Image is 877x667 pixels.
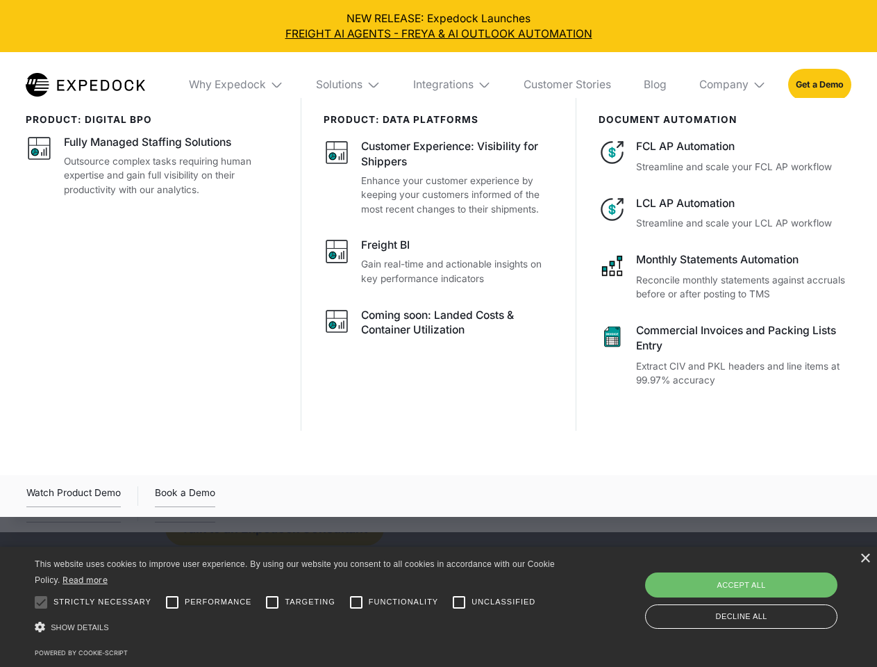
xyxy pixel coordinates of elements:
div: product: digital bpo [26,114,279,125]
p: Gain real-time and actionable insights on key performance indicators [361,257,554,286]
div: Watch Product Demo [26,485,121,507]
div: Integrations [402,52,502,117]
span: Functionality [369,596,438,608]
a: FREIGHT AI AGENTS - FREYA & AI OUTLOOK AUTOMATION [11,26,867,42]
a: LCL AP AutomationStreamline and scale your LCL AP workflow [599,196,851,231]
div: NEW RELEASE: Expedock Launches [11,11,867,42]
div: Company [688,52,777,117]
span: This website uses cookies to improve user experience. By using our website you consent to all coo... [35,559,555,585]
div: Fully Managed Staffing Solutions [64,135,231,150]
iframe: Chat Widget [646,517,877,667]
span: Unclassified [471,596,535,608]
a: Read more [62,575,108,585]
p: Enhance your customer experience by keeping your customers informed of the most recent changes to... [361,174,554,217]
a: Book a Demo [155,485,215,507]
div: LCL AP Automation [636,196,851,211]
a: Blog [633,52,677,117]
p: Streamline and scale your LCL AP workflow [636,216,851,231]
a: open lightbox [26,485,121,507]
div: Solutions [316,78,362,92]
a: Get a Demo [788,69,851,100]
a: Fully Managed Staffing SolutionsOutsource complex tasks requiring human expertise and gain full v... [26,135,279,197]
div: Why Expedock [178,52,294,117]
a: Customer Experience: Visibility for ShippersEnhance your customer experience by keeping your cust... [324,139,555,216]
div: Why Expedock [189,78,266,92]
p: Streamline and scale your FCL AP workflow [636,160,851,174]
div: Integrations [413,78,474,92]
a: FCL AP AutomationStreamline and scale your FCL AP workflow [599,139,851,174]
div: Company [699,78,749,92]
a: Customer Stories [512,52,621,117]
p: Extract CIV and PKL headers and line items at 99.97% accuracy [636,359,851,388]
div: Solutions [306,52,392,117]
p: Reconcile monthly statements against accruals before or after posting to TMS [636,273,851,302]
p: Outsource complex tasks requiring human expertise and gain full visibility on their productivity ... [64,154,279,197]
span: Targeting [285,596,335,608]
div: Show details [35,618,560,637]
span: Show details [51,623,109,632]
div: PRODUCT: data platforms [324,114,555,125]
div: Freight BI [361,238,410,253]
a: Monthly Statements AutomationReconcile monthly statements against accruals before or after postin... [599,252,851,302]
span: Performance [185,596,252,608]
a: Commercial Invoices and Packing Lists EntryExtract CIV and PKL headers and line items at 99.97% a... [599,323,851,388]
div: Coming soon: Landed Costs & Container Utilization [361,308,554,338]
div: document automation [599,114,851,125]
a: Freight BIGain real-time and actionable insights on key performance indicators [324,238,555,286]
div: Monthly Statements Automation [636,252,851,267]
a: Coming soon: Landed Costs & Container Utilization [324,308,555,343]
div: FCL AP Automation [636,139,851,154]
div: Commercial Invoices and Packing Lists Entry [636,323,851,354]
div: Customer Experience: Visibility for Shippers [361,139,554,170]
a: Powered by cookie-script [35,649,128,657]
span: Strictly necessary [53,596,151,608]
